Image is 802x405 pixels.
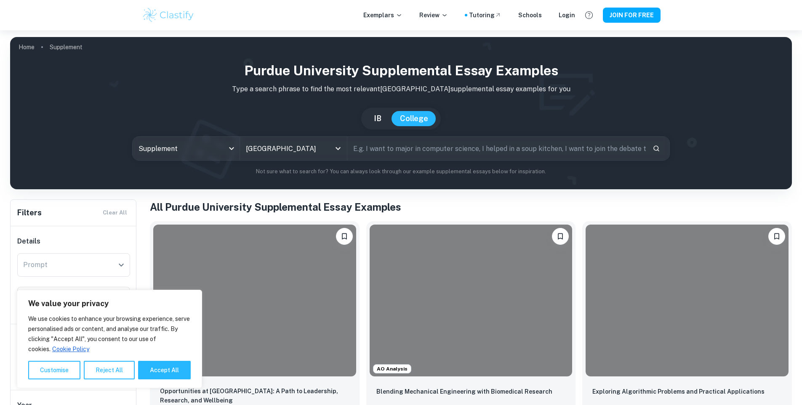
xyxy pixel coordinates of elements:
p: Not sure what to search for? You can always look through our example supplemental essays below fo... [17,167,785,176]
div: Supplement [133,137,240,160]
button: College [392,111,437,126]
p: We value your privacy [28,299,191,309]
p: Supplement [50,42,83,52]
input: E.g. I want to major in computer science, I helped in a soup kitchen, I want to join the debate t... [347,137,646,160]
span: AO Analysis [373,365,411,373]
h1: Purdue University Supplemental Essay Examples [17,61,785,81]
p: We use cookies to enhance your browsing experience, serve personalised ads or content, and analys... [28,314,191,354]
a: Cookie Policy [52,345,90,353]
a: Home [19,41,35,53]
a: Schools [518,11,542,20]
p: Opportunities at Purdue: A Path to Leadership, Research, and Wellbeing [160,386,349,405]
h6: Filters [17,207,42,219]
p: Blending Mechanical Engineering with Biomedical Research [376,387,552,396]
button: JOIN FOR FREE [603,8,661,23]
a: Login [559,11,575,20]
p: Exemplars [363,11,402,20]
button: Please log in to bookmark exemplars [336,228,353,245]
button: Customise [28,361,80,379]
p: Exploring Algorithmic Problems and Practical Applications [592,387,765,396]
button: Open [115,259,127,271]
h6: Details [17,236,130,246]
div: We value your privacy [17,290,202,388]
button: Please log in to bookmark exemplars [768,228,785,245]
img: profile cover [10,37,792,189]
img: Clastify logo [142,7,195,24]
button: Accept All [138,361,191,379]
button: Open [332,143,344,154]
p: Type a search phrase to find the most relevant [GEOGRAPHIC_DATA] supplemental essay examples for you [17,84,785,94]
button: Reject All [84,361,135,379]
a: Tutoring [469,11,501,20]
button: Search [649,141,663,156]
p: Review [419,11,448,20]
button: IB [365,111,390,126]
h1: All Purdue University Supplemental Essay Examples [150,199,792,214]
button: Help and Feedback [582,8,596,22]
button: Please log in to bookmark exemplars [552,228,569,245]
